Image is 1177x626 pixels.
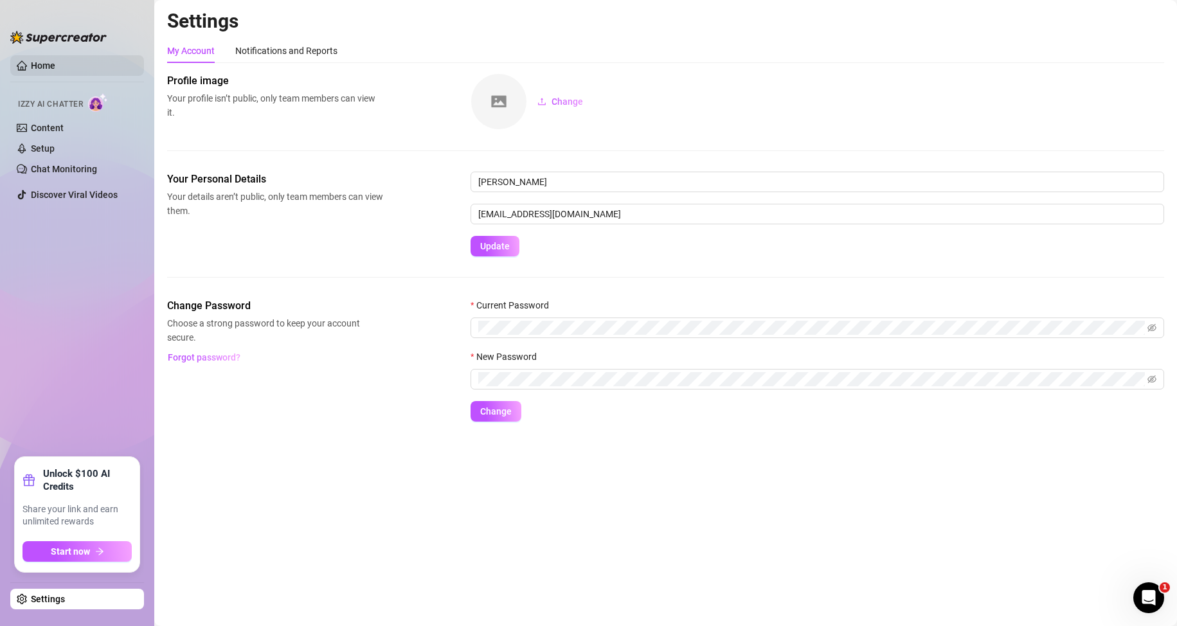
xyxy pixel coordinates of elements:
[167,73,383,89] span: Profile image
[31,143,55,154] a: Setup
[478,372,1145,386] input: New Password
[18,98,83,111] span: Izzy AI Chatter
[31,594,65,604] a: Settings
[22,541,132,562] button: Start nowarrow-right
[167,9,1164,33] h2: Settings
[471,74,526,129] img: square-placeholder.png
[88,93,108,112] img: AI Chatter
[168,352,240,362] span: Forgot password?
[167,190,383,218] span: Your details aren’t public, only team members can view them.
[552,96,583,107] span: Change
[1147,323,1156,332] span: eye-invisible
[478,321,1145,335] input: Current Password
[480,241,510,251] span: Update
[31,60,55,71] a: Home
[51,546,90,557] span: Start now
[22,474,35,487] span: gift
[22,503,132,528] span: Share your link and earn unlimited rewards
[31,190,118,200] a: Discover Viral Videos
[1147,375,1156,384] span: eye-invisible
[471,298,557,312] label: Current Password
[167,44,215,58] div: My Account
[471,350,545,364] label: New Password
[167,172,383,187] span: Your Personal Details
[527,91,593,112] button: Change
[167,91,383,120] span: Your profile isn’t public, only team members can view it.
[471,236,519,256] button: Update
[167,298,383,314] span: Change Password
[471,172,1164,192] input: Enter name
[471,401,521,422] button: Change
[167,316,383,344] span: Choose a strong password to keep your account secure.
[10,31,107,44] img: logo-BBDzfeDw.svg
[235,44,337,58] div: Notifications and Reports
[471,204,1164,224] input: Enter new email
[43,467,132,493] strong: Unlock $100 AI Credits
[95,547,104,556] span: arrow-right
[537,97,546,106] span: upload
[1160,582,1170,593] span: 1
[480,406,512,416] span: Change
[31,164,97,174] a: Chat Monitoring
[1133,582,1164,613] iframe: Intercom live chat
[167,347,240,368] button: Forgot password?
[31,123,64,133] a: Content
